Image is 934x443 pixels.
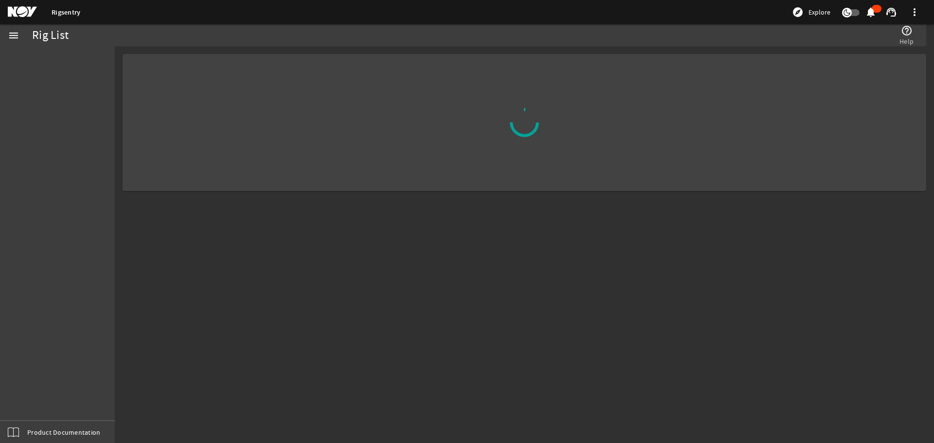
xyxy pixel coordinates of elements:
button: Explore [788,4,834,20]
span: Explore [808,7,830,17]
mat-icon: notifications [865,6,877,18]
span: Help [899,36,914,46]
span: Product Documentation [27,427,100,437]
button: more_vert [903,0,926,24]
mat-icon: support_agent [885,6,897,18]
a: Rigsentry [52,8,80,17]
mat-icon: help_outline [901,25,913,36]
mat-icon: menu [8,30,19,41]
mat-icon: explore [792,6,804,18]
div: Rig List [32,31,69,40]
